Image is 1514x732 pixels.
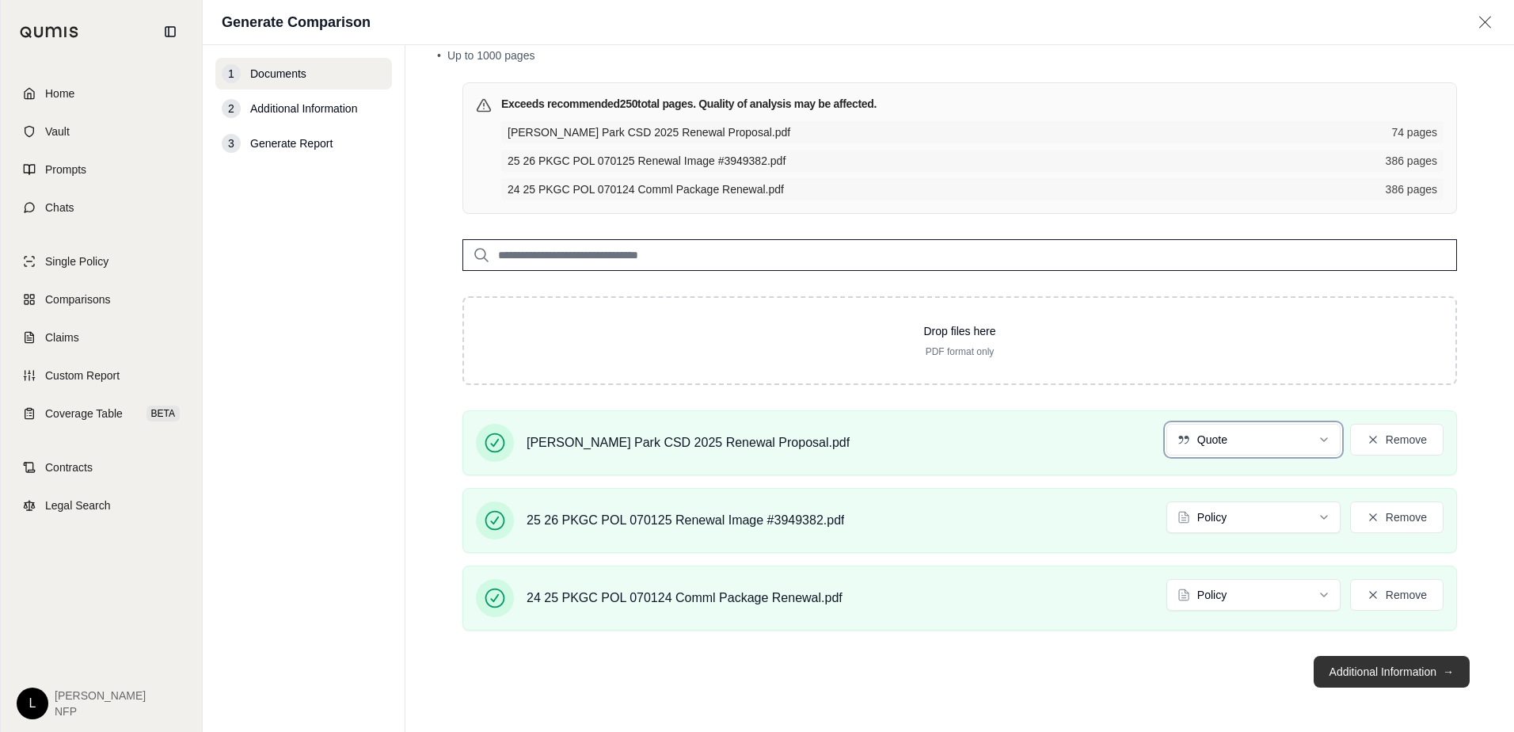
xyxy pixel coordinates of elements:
a: Comparisons [10,282,192,317]
a: Vault [10,114,192,149]
span: Documents [250,66,306,82]
button: Collapse sidebar [158,19,183,44]
span: Chats [45,200,74,215]
span: [PERSON_NAME] [55,688,146,703]
button: Additional Information→ [1314,656,1470,688]
span: [PERSON_NAME] Park CSD 2025 Renewal Proposal.pdf [527,433,850,452]
span: Generate Report [250,135,333,151]
span: Contracts [45,459,93,475]
a: Home [10,76,192,111]
span: 24 25 PKGC POL 070124 Comml Package Renewal.pdf [508,181,1376,197]
div: 2 [222,99,241,118]
span: 386 pages [1386,181,1437,197]
div: 3 [222,134,241,153]
p: PDF format only [489,345,1430,358]
span: Additional Information [250,101,357,116]
a: Coverage TableBETA [10,396,192,431]
span: 74 pages [1391,124,1437,140]
span: Coverage Table [45,406,123,421]
span: Vault [45,124,70,139]
a: Custom Report [10,358,192,393]
h3: Exceeds recommended 250 total pages. Quality of analysis may be affected. [501,96,877,112]
a: Legal Search [10,488,192,523]
a: Prompts [10,152,192,187]
p: Drop files here [489,323,1430,339]
span: Averill Park CSD 2025 Renewal Proposal.pdf [508,124,1382,140]
a: Claims [10,320,192,355]
button: Remove [1350,424,1444,456]
span: → [1443,664,1454,680]
span: BETA [146,406,180,421]
button: Remove [1350,579,1444,611]
div: L [17,688,48,719]
a: Chats [10,190,192,225]
span: NFP [55,703,146,719]
span: Single Policy [45,254,108,269]
a: Contracts [10,450,192,485]
button: Remove [1350,501,1444,533]
span: Up to 1000 pages [447,49,535,62]
div: 1 [222,64,241,83]
span: Custom Report [45,368,120,383]
h1: Generate Comparison [222,11,371,33]
span: Claims [45,330,79,345]
span: Comparisons [45,292,110,307]
span: 386 pages [1386,153,1437,169]
span: 24 25 PKGC POL 070124 Comml Package Renewal.pdf [527,589,843,608]
span: Home [45,86,74,101]
span: 25 26 PKGC POL 070125 Renewal Image #3949382.pdf [508,153,1376,169]
span: Legal Search [45,498,111,513]
a: Single Policy [10,244,192,279]
span: Prompts [45,162,86,177]
span: • [437,49,441,62]
span: 25 26 PKGC POL 070125 Renewal Image #3949382.pdf [527,511,844,530]
img: Qumis Logo [20,26,79,38]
